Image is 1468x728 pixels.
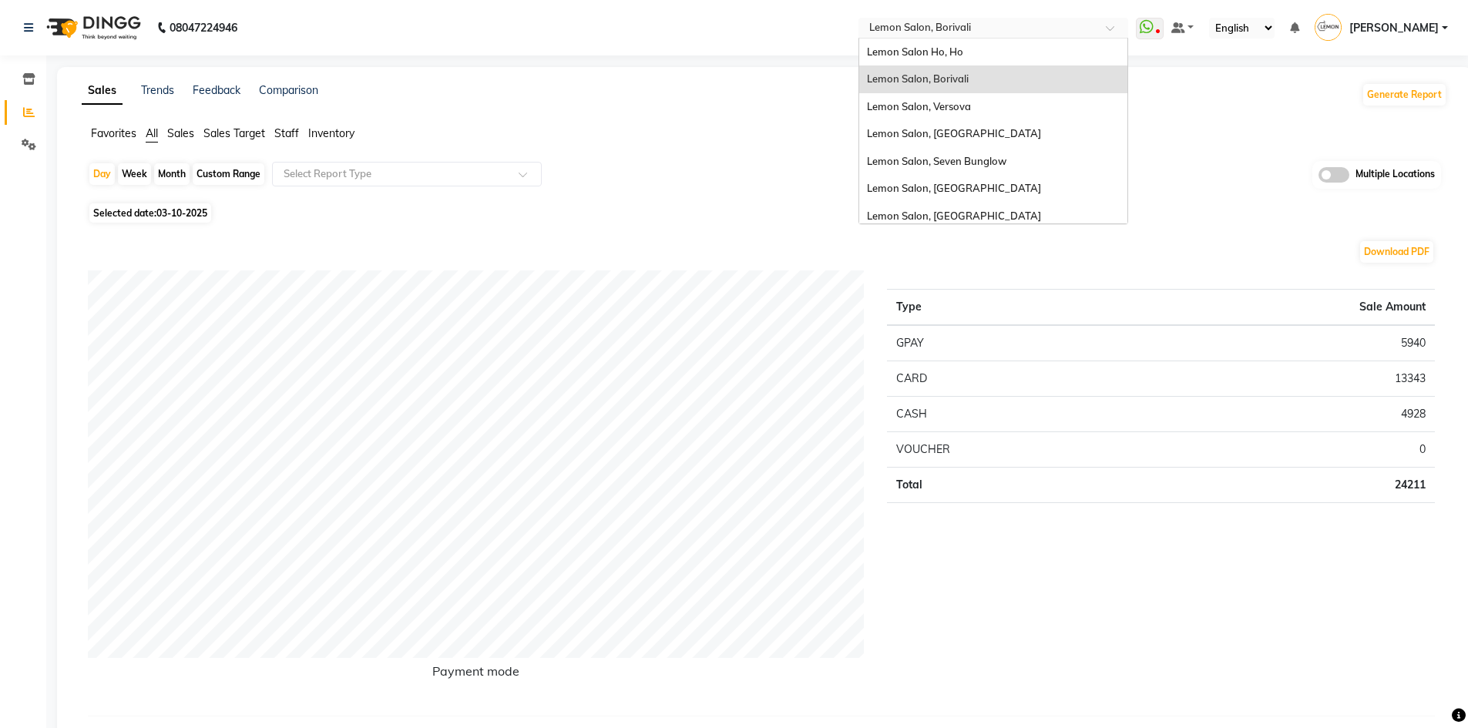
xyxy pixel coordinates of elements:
span: Lemon Salon Ho, Ho [867,45,963,58]
div: Day [89,163,115,185]
td: CASH [887,396,1140,431]
div: Week [118,163,151,185]
ng-dropdown-panel: Options list [858,38,1128,224]
span: Lemon Salon, [GEOGRAPHIC_DATA] [867,210,1041,222]
a: Sales [82,77,123,105]
img: logo [39,6,145,49]
a: Feedback [193,83,240,97]
a: Trends [141,83,174,97]
th: Sale Amount [1140,289,1435,325]
a: Comparison [259,83,318,97]
span: 03-10-2025 [156,207,207,219]
div: Custom Range [193,163,264,185]
span: Favorites [91,126,136,140]
span: Inventory [308,126,354,140]
button: Generate Report [1363,84,1446,106]
span: All [146,126,158,140]
td: 5940 [1140,325,1435,361]
div: Month [154,163,190,185]
td: 13343 [1140,361,1435,396]
span: Sales [167,126,194,140]
td: GPAY [887,325,1140,361]
span: Lemon Salon, Borivali [867,72,969,85]
td: 24211 [1140,467,1435,502]
td: 0 [1140,431,1435,467]
th: Type [887,289,1140,325]
b: 08047224946 [170,6,237,49]
span: Multiple Locations [1355,167,1435,183]
td: 4928 [1140,396,1435,431]
span: Staff [274,126,299,140]
button: Download PDF [1360,241,1433,263]
td: Total [887,467,1140,502]
span: Lemon Salon, [GEOGRAPHIC_DATA] [867,182,1041,194]
span: [PERSON_NAME] [1349,20,1439,36]
td: VOUCHER [887,431,1140,467]
td: CARD [887,361,1140,396]
span: Lemon Salon, [GEOGRAPHIC_DATA] [867,127,1041,139]
img: Zafar Palawkar [1315,14,1342,41]
h6: Payment mode [88,664,864,685]
span: Sales Target [203,126,265,140]
span: Lemon Salon, Versova [867,100,971,112]
span: Lemon Salon, Seven Bunglow [867,155,1006,167]
span: Selected date: [89,203,211,223]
